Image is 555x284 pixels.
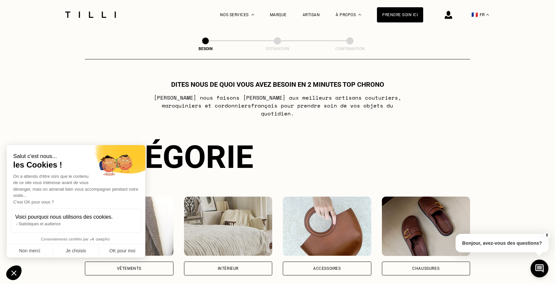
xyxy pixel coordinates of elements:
[283,197,371,256] img: Accessoires
[171,80,384,88] h1: Dites nous de quoi vous avez besoin en 2 minutes top chrono
[456,234,549,252] p: Bonjour, avez-vous des questions?
[313,267,341,270] div: Accessoires
[317,47,383,51] div: Confirmation
[412,267,439,270] div: Chaussures
[543,232,550,239] button: X
[303,13,320,17] a: Artisan
[63,12,118,18] img: Logo du service de couturière Tilli
[377,7,423,22] a: Prendre soin ici
[270,13,287,17] a: Marque
[147,94,409,117] p: [PERSON_NAME] nous faisons [PERSON_NAME] aux meilleurs artisans couturiers , maroquiniers et cord...
[486,14,489,16] img: menu déroulant
[251,14,254,16] img: Menu déroulant
[184,197,273,256] img: Intérieur
[471,12,478,18] span: 🇫🇷
[382,197,470,256] img: Chaussures
[358,14,361,16] img: Menu déroulant à propos
[244,47,311,51] div: Estimation
[172,47,239,51] div: Besoin
[445,11,452,19] img: icône connexion
[218,267,239,270] div: Intérieur
[85,139,470,175] div: Catégorie
[117,267,141,270] div: Vêtements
